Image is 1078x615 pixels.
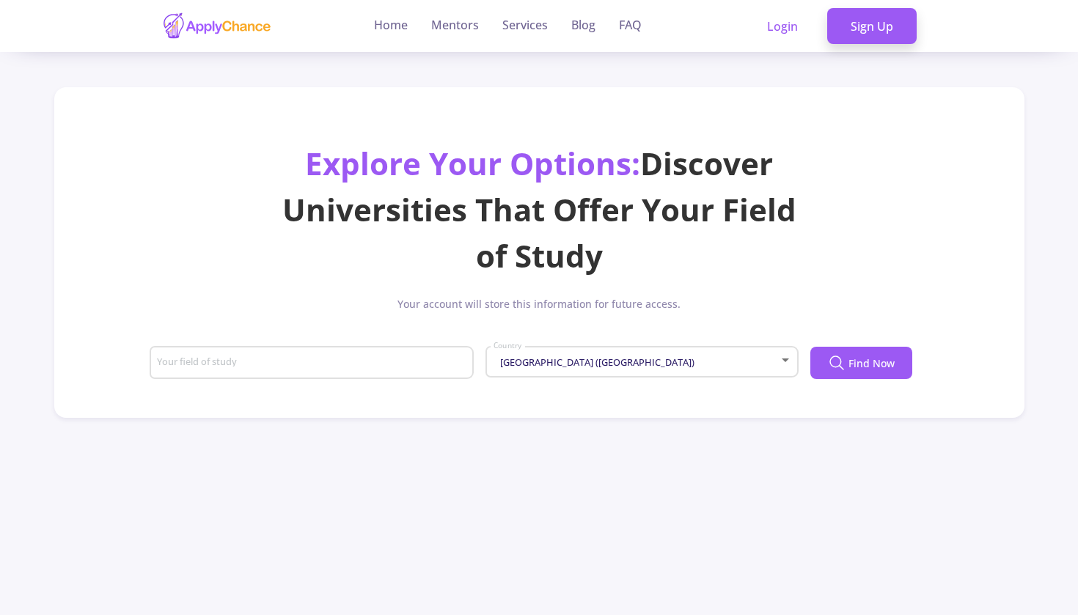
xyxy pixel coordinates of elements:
div: Your account will store this information for future access. [72,296,1007,323]
img: applychance logo [162,12,272,40]
a: Sign Up [827,8,917,45]
span: Find Now [848,356,895,371]
div: Discover Universities That Offer Your Field of Study [266,140,812,279]
span: Explore Your Options: [305,142,640,184]
a: Login [744,8,821,45]
span: [GEOGRAPHIC_DATA] ([GEOGRAPHIC_DATA]) [496,356,694,369]
button: Find Now [810,347,912,379]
